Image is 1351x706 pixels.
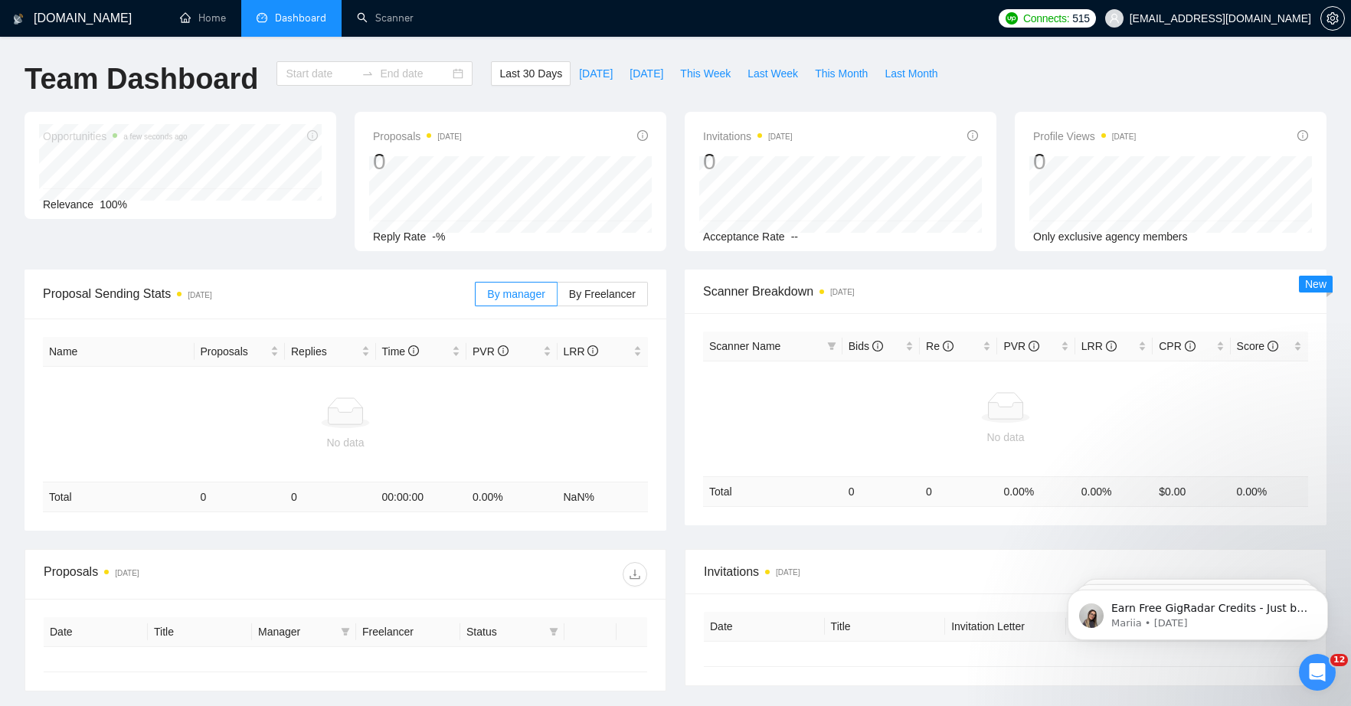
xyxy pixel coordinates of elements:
button: This Month [806,61,876,86]
span: info-circle [1029,341,1039,351]
a: searchScanner [357,11,414,25]
time: [DATE] [776,568,800,577]
th: Proposals [195,337,286,367]
span: Relevance [43,198,93,211]
time: [DATE] [1112,132,1136,141]
span: 515 [1072,10,1089,27]
span: -- [791,230,798,243]
span: info-circle [967,130,978,141]
span: Bids [849,340,883,352]
div: 0 [373,147,462,176]
span: Profile Views [1033,127,1136,145]
time: [DATE] [188,291,211,299]
h1: Team Dashboard [25,61,258,97]
a: setting [1320,12,1345,25]
span: filter [338,620,353,643]
th: Date [704,612,825,642]
td: 0 [920,476,997,506]
span: Only exclusive agency members [1033,230,1188,243]
span: Last Week [747,65,798,82]
span: Time [382,345,419,358]
span: download [623,568,646,580]
span: Proposal Sending Stats [43,284,475,303]
span: Replies [291,343,358,360]
span: Scanner Name [709,340,780,352]
th: Name [43,337,195,367]
div: No data [49,434,642,451]
td: 0.00 % [466,482,558,512]
span: This Week [680,65,731,82]
div: No data [709,429,1302,446]
span: Reply Rate [373,230,426,243]
iframe: Intercom notifications message [1045,557,1351,665]
span: filter [546,620,561,643]
span: [DATE] [579,65,613,82]
td: 0.00 % [1075,476,1153,506]
span: [DATE] [630,65,663,82]
span: Manager [258,623,335,640]
span: info-circle [943,341,954,351]
td: 0.00 % [997,476,1075,506]
span: dashboard [257,12,267,23]
span: filter [824,335,839,358]
td: Total [703,476,842,506]
span: filter [341,627,350,636]
span: Status [466,623,543,640]
span: setting [1321,12,1344,25]
th: Freelancer [356,617,460,647]
td: 0 [842,476,920,506]
th: Title [148,617,252,647]
td: NaN % [558,482,649,512]
time: [DATE] [115,569,139,577]
span: info-circle [1185,341,1196,351]
button: setting [1320,6,1345,31]
span: swap-right [361,67,374,80]
div: 0 [1033,147,1136,176]
span: Proposals [373,127,462,145]
span: -% [432,230,445,243]
button: [DATE] [571,61,621,86]
span: filter [827,342,836,351]
td: 0 [195,482,286,512]
span: PVR [1003,340,1039,352]
input: End date [380,65,450,82]
td: 00:00:00 [376,482,467,512]
button: Last 30 Days [491,61,571,86]
span: This Month [815,65,868,82]
span: Scanner Breakdown [703,282,1308,301]
div: 0 [703,147,793,176]
img: logo [13,7,24,31]
time: [DATE] [437,132,461,141]
span: filter [549,627,558,636]
span: Acceptance Rate [703,230,785,243]
span: user [1109,13,1120,24]
iframe: Intercom live chat [1299,654,1336,691]
th: Invitation Letter [945,612,1066,642]
span: Proposals [201,343,268,360]
th: Replies [285,337,376,367]
span: info-circle [587,345,598,356]
time: [DATE] [830,288,854,296]
span: info-circle [498,345,509,356]
span: info-circle [637,130,648,141]
input: Start date [286,65,355,82]
span: CPR [1159,340,1195,352]
span: New [1305,278,1326,290]
span: LRR [1081,340,1117,352]
td: 0.00 % [1231,476,1308,506]
button: Last Month [876,61,946,86]
th: Date [44,617,148,647]
span: info-circle [1268,341,1278,351]
button: download [623,562,647,587]
td: $ 0.00 [1153,476,1230,506]
button: [DATE] [621,61,672,86]
button: Last Week [739,61,806,86]
span: info-circle [1297,130,1308,141]
span: Invitations [703,127,793,145]
span: info-circle [1106,341,1117,351]
span: Dashboard [275,11,326,25]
